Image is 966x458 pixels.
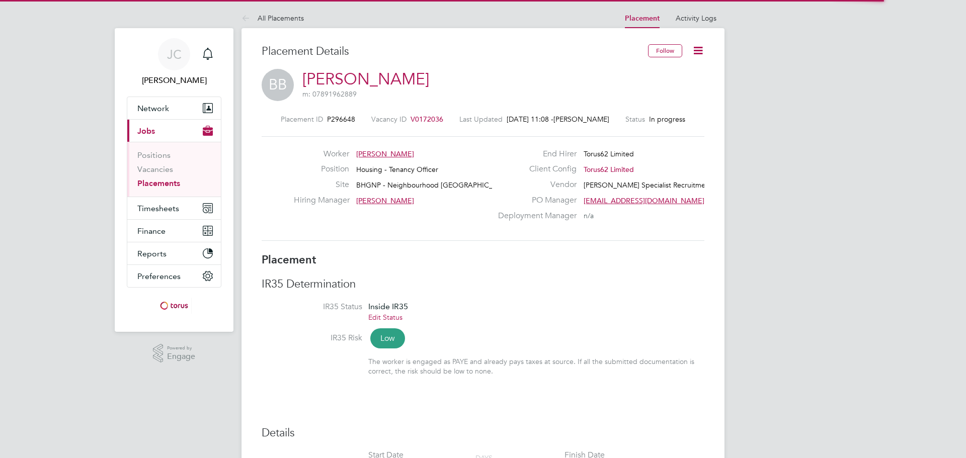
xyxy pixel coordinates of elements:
img: torus-logo-retina.png [156,298,192,314]
a: Placement [625,14,660,23]
label: IR35 Status [262,302,362,312]
h3: Placement Details [262,44,640,59]
nav: Main navigation [115,28,233,332]
a: Activity Logs [676,14,716,23]
button: Follow [648,44,682,57]
div: The worker is engaged as PAYE and already pays taxes at source. If all the submitted documentatio... [368,357,704,375]
span: Torus62 Limited [584,165,634,174]
span: JC [167,48,182,61]
label: PO Manager [492,195,577,206]
a: Placements [137,178,180,188]
span: Preferences [137,271,181,281]
span: BB [262,69,294,101]
span: Torus62 Limited [584,149,634,158]
label: Placement ID [281,115,323,124]
label: Deployment Manager [492,211,577,221]
h3: Details [262,426,704,440]
span: [EMAIL_ADDRESS][DOMAIN_NAME] working@torus.… [584,196,763,205]
label: Hiring Manager [294,195,349,206]
label: Worker [294,149,349,159]
span: Jobs [137,126,155,136]
span: Housing - Tenancy Officer [356,165,438,174]
span: Powered by [167,344,195,352]
span: [DATE] 11:08 - [507,115,553,124]
span: Jenny Creaby [127,74,221,86]
button: Timesheets [127,197,221,219]
span: Timesheets [137,204,179,213]
label: Vacancy ID [371,115,407,124]
span: Finance [137,226,166,236]
button: Preferences [127,265,221,287]
button: Network [127,97,221,119]
a: Positions [137,150,171,160]
label: Client Config [492,164,577,174]
label: IR35 Risk [262,333,362,343]
a: [PERSON_NAME] [302,69,429,89]
span: n/a [584,211,594,220]
a: Vacancies [137,164,173,174]
button: Jobs [127,120,221,142]
span: Inside IR35 [368,302,408,311]
a: Go to home page [127,298,221,314]
h3: IR35 Determination [262,277,704,292]
label: Status [625,115,645,124]
span: Low [370,328,405,348]
span: [PERSON_NAME] [553,115,609,124]
label: Position [294,164,349,174]
b: Placement [262,253,316,266]
div: Jobs [127,142,221,197]
label: End Hirer [492,149,577,159]
span: Reports [137,249,167,258]
span: [PERSON_NAME] Specialist Recruitment Limited [584,180,738,190]
span: V0172036 [411,115,443,124]
label: Site [294,179,349,190]
label: Vendor [492,179,577,190]
span: [PERSON_NAME] [356,196,414,205]
label: Last Updated [459,115,503,124]
span: Engage [167,352,195,361]
span: m: 07891962889 [302,89,357,99]
span: BHGNP - Neighbourhood [GEOGRAPHIC_DATA] [356,180,513,190]
a: All Placements [242,14,304,23]
span: In progress [649,115,685,124]
button: Reports [127,242,221,264]
span: P296648 [327,115,355,124]
button: Finance [127,220,221,242]
span: Network [137,104,169,113]
a: Edit Status [368,313,403,322]
a: Powered byEngage [153,344,196,363]
a: JC[PERSON_NAME] [127,38,221,86]
span: [PERSON_NAME] [356,149,414,158]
